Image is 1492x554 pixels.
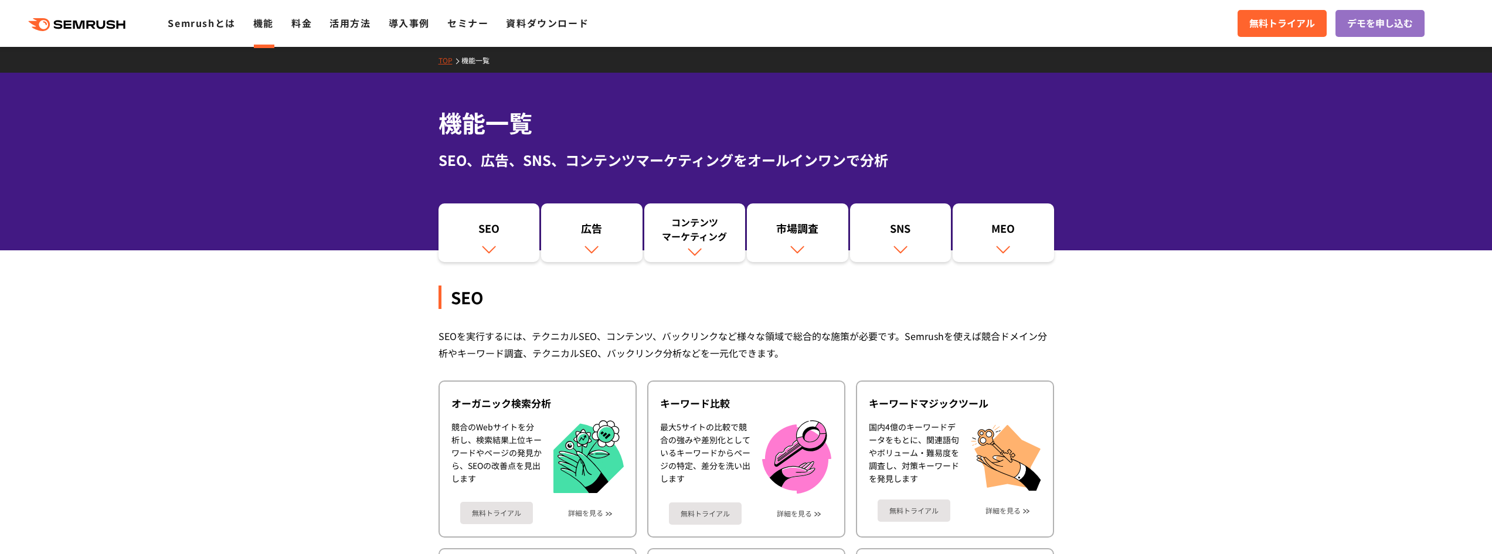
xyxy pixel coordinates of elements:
[439,203,540,262] a: SEO
[439,149,1054,171] div: SEO、広告、SNS、コンテンツマーケティングをオールインワンで分析
[644,203,746,262] a: コンテンツマーケティング
[650,215,740,243] div: コンテンツ マーケティング
[447,16,488,30] a: セミナー
[329,16,371,30] a: 活用方法
[439,328,1054,362] div: SEOを実行するには、テクニカルSEO、コンテンツ、バックリンクなど様々な領域で総合的な施策が必要です。Semrushを使えば競合ドメイン分析やキーワード調査、テクニカルSEO、バックリンク分析...
[1238,10,1327,37] a: 無料トライアル
[568,509,603,517] a: 詳細を見る
[253,16,274,30] a: 機能
[953,203,1054,262] a: MEO
[959,221,1048,241] div: MEO
[971,420,1041,491] img: キーワードマジックツール
[168,16,235,30] a: Semrushとは
[541,203,643,262] a: 広告
[460,502,533,524] a: 無料トライアル
[1335,10,1425,37] a: デモを申し込む
[856,221,946,241] div: SNS
[439,286,1054,309] div: SEO
[553,420,624,494] img: オーガニック検索分析
[547,221,637,241] div: 広告
[878,499,950,522] a: 無料トライアル
[1347,16,1413,31] span: デモを申し込む
[747,203,848,262] a: 市場調査
[444,221,534,241] div: SEO
[506,16,589,30] a: 資料ダウンロード
[869,420,959,491] div: 国内4億のキーワードデータをもとに、関連語句やボリューム・難易度を調査し、対策キーワードを発見します
[660,420,750,494] div: 最大5サイトの比較で競合の強みや差別化としているキーワードからページの特定、差分を洗い出します
[660,396,832,410] div: キーワード比較
[451,396,624,410] div: オーガニック検索分析
[869,396,1041,410] div: キーワードマジックツール
[451,420,542,494] div: 競合のWebサイトを分析し、検索結果上位キーワードやページの発見から、SEOの改善点を見出します
[753,221,842,241] div: 市場調査
[439,55,461,65] a: TOP
[291,16,312,30] a: 料金
[850,203,951,262] a: SNS
[985,507,1021,515] a: 詳細を見る
[762,420,831,494] img: キーワード比較
[439,106,1054,140] h1: 機能一覧
[1249,16,1315,31] span: 無料トライアル
[461,55,498,65] a: 機能一覧
[669,502,742,525] a: 無料トライアル
[777,509,812,518] a: 詳細を見る
[389,16,430,30] a: 導入事例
